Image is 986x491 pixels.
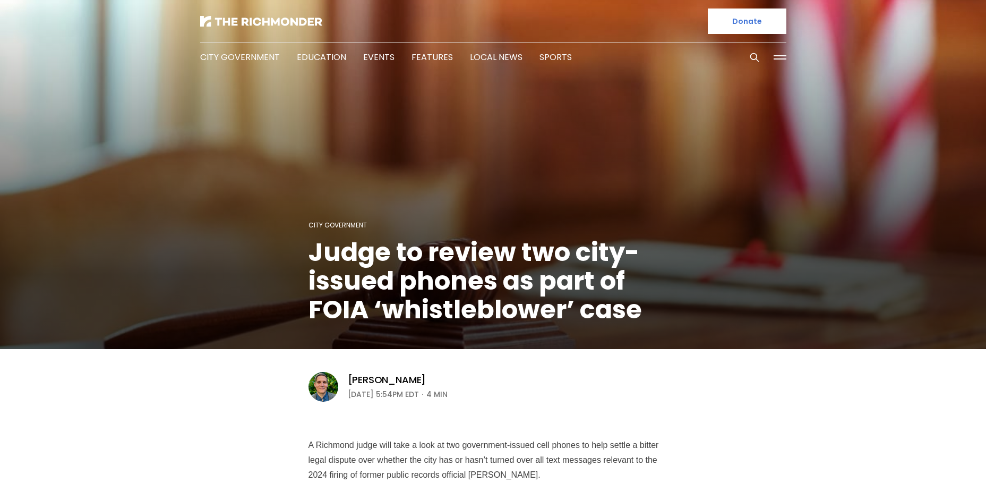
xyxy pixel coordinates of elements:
h1: Judge to review two city-issued phones as part of FOIA ‘whistleblower’ case [308,238,678,324]
a: Local News [470,51,522,63]
p: A Richmond judge will take a look at two government-issued cell phones to help settle a bitter le... [308,438,678,482]
button: Search this site [747,49,762,65]
a: City Government [200,51,280,63]
a: Sports [539,51,572,63]
span: 4 min [426,388,448,401]
a: [PERSON_NAME] [348,374,426,386]
a: City Government [308,221,367,230]
a: Donate [708,9,786,34]
img: The Richmonder [200,16,322,27]
img: Graham Moomaw [308,372,338,402]
time: [DATE] 5:54PM EDT [348,388,419,401]
iframe: portal-trigger [896,439,986,491]
a: Education [297,51,346,63]
a: Events [363,51,395,63]
a: Features [411,51,453,63]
